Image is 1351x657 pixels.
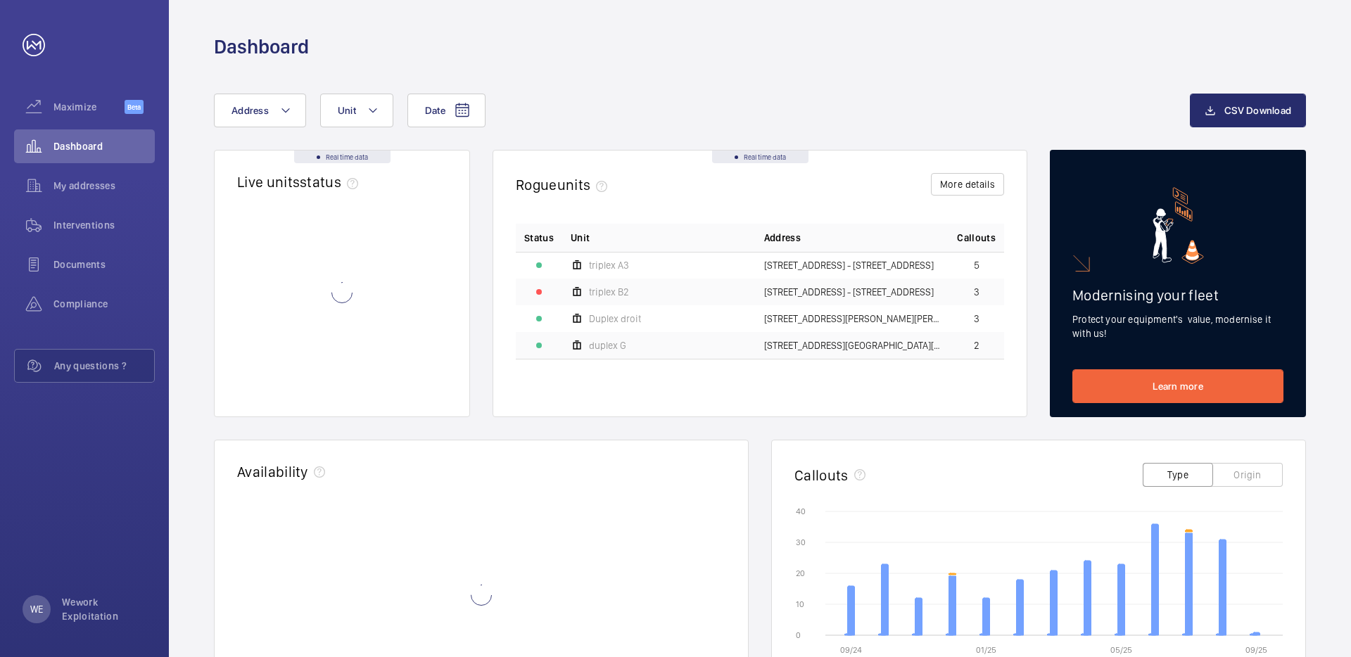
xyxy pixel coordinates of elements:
p: Status [524,231,554,245]
text: 0 [796,630,801,640]
span: Dashboard [53,139,155,153]
span: Beta [125,100,144,114]
button: Type [1143,463,1213,487]
span: triplex A3 [589,260,629,270]
span: My addresses [53,179,155,193]
span: Interventions [53,218,155,232]
text: 09/24 [840,645,862,655]
text: 09/25 [1245,645,1267,655]
a: Learn more [1072,369,1283,403]
button: Date [407,94,486,127]
span: [STREET_ADDRESS] - [STREET_ADDRESS] [764,287,934,297]
span: 3 [974,314,979,324]
text: 10 [796,599,804,609]
span: [STREET_ADDRESS][PERSON_NAME][PERSON_NAME] [764,314,941,324]
span: 2 [974,340,979,350]
span: Callouts [957,231,996,245]
p: WE [30,602,43,616]
div: Real time data [712,151,808,163]
span: Any questions ? [54,359,154,373]
h2: Modernising your fleet [1072,286,1283,304]
text: 40 [796,506,806,516]
button: Address [214,94,306,127]
span: CSV Download [1224,105,1291,116]
h1: Dashboard [214,34,309,60]
span: Duplex droit [589,314,641,324]
text: 05/25 [1110,645,1132,655]
text: 30 [796,537,806,547]
span: triplex B2 [589,287,629,297]
p: Protect your equipment's value, modernise it with us! [1072,312,1283,340]
span: Unit [338,105,356,116]
span: Address [231,105,269,116]
div: Real time data [294,151,391,163]
span: duplex G [589,340,626,350]
span: [STREET_ADDRESS] - [STREET_ADDRESS] [764,260,934,270]
button: CSV Download [1190,94,1306,127]
span: Documents [53,257,155,272]
span: 5 [974,260,979,270]
span: Unit [571,231,590,245]
span: [STREET_ADDRESS][GEOGRAPHIC_DATA][STREET_ADDRESS] [764,340,941,350]
img: marketing-card.svg [1153,187,1204,264]
span: Address [764,231,801,245]
h2: Availability [237,463,308,480]
span: 3 [974,287,979,297]
h2: Rogue [516,176,613,193]
h2: Live units [237,173,364,191]
span: Compliance [53,297,155,311]
span: status [300,173,364,191]
span: units [557,176,614,193]
p: Wework Exploitation [62,595,146,623]
span: Maximize [53,100,125,114]
text: 01/25 [976,645,996,655]
button: Unit [320,94,393,127]
text: 20 [796,568,805,578]
button: Origin [1212,463,1283,487]
h2: Callouts [794,466,849,484]
span: Date [425,105,445,116]
button: More details [931,173,1004,196]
